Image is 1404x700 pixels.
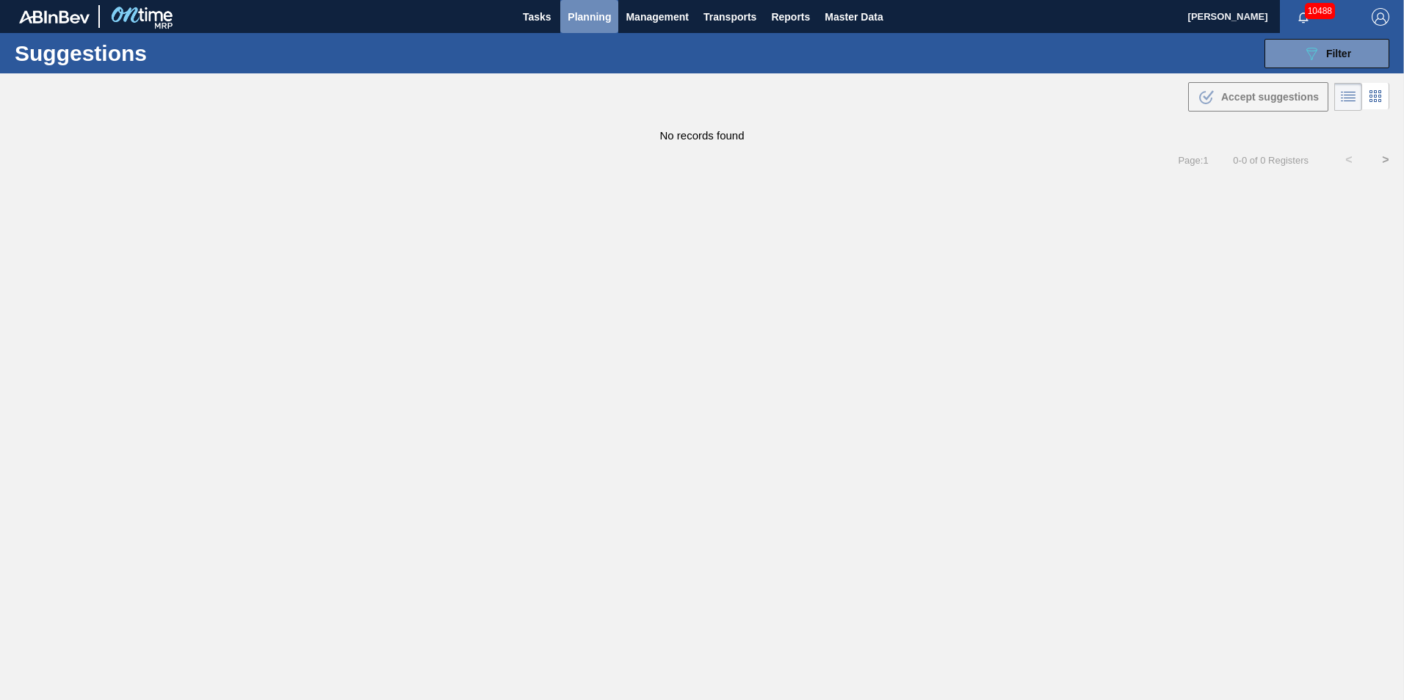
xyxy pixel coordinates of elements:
span: Page : 1 [1178,155,1208,166]
img: Logout [1372,8,1389,26]
button: > [1367,142,1404,178]
div: Card Vision [1362,83,1389,111]
button: Notifications [1280,7,1327,27]
span: Reports [771,8,810,26]
span: Accept suggestions [1221,91,1319,103]
span: Management [626,8,689,26]
span: Tasks [521,8,553,26]
h1: Suggestions [15,45,275,62]
span: Master Data [825,8,883,26]
span: Planning [568,8,611,26]
button: Accept suggestions [1188,82,1328,112]
button: < [1331,142,1367,178]
div: List Vision [1334,83,1362,111]
button: Filter [1264,39,1389,68]
span: 0 - 0 of 0 Registers [1231,155,1309,166]
img: TNhmsLtSVTkK8tSr43FrP2fwEKptu5GPRR3wAAAABJRU5ErkJggg== [19,10,90,23]
span: Filter [1326,48,1351,59]
span: Transports [703,8,756,26]
span: 10488 [1305,3,1335,19]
